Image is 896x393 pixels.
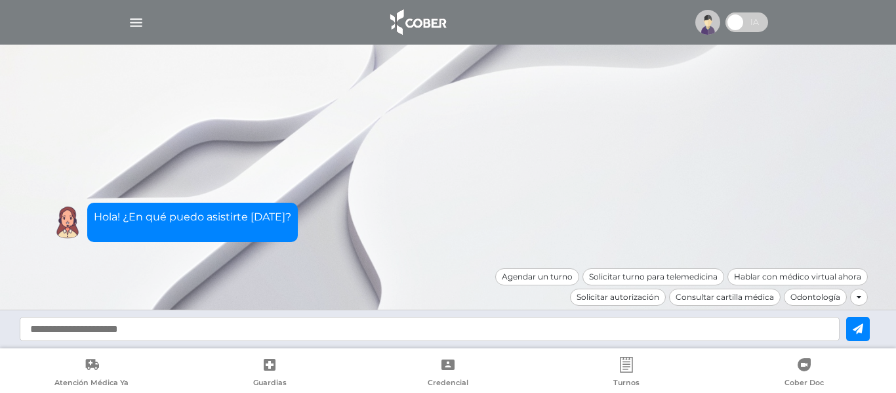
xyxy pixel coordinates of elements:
img: profile-placeholder.svg [695,10,720,35]
div: Hablar con médico virtual ahora [727,268,868,285]
div: Consultar cartilla médica [669,289,781,306]
img: Cober IA [51,206,84,239]
div: Solicitar turno para telemedicina [582,268,724,285]
a: Atención Médica Ya [3,357,181,390]
div: Solicitar autorización [570,289,666,306]
img: logo_cober_home-white.png [383,7,452,38]
span: Guardias [253,378,287,390]
img: Cober_menu-lines-white.svg [128,14,144,31]
span: Credencial [428,378,468,390]
div: Agendar un turno [495,268,579,285]
span: Atención Médica Ya [54,378,129,390]
a: Credencial [359,357,537,390]
span: Cober Doc [784,378,824,390]
a: Guardias [181,357,359,390]
span: Turnos [613,378,640,390]
p: Hola! ¿En qué puedo asistirte [DATE]? [94,209,291,225]
a: Turnos [537,357,716,390]
a: Cober Doc [715,357,893,390]
div: Odontología [784,289,847,306]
